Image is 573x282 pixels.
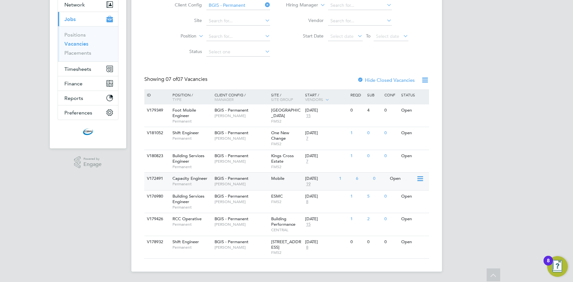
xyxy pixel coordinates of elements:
[145,127,168,139] div: V181052
[349,127,366,139] div: 1
[58,76,118,91] button: Finance
[400,213,428,225] div: Open
[172,136,211,141] span: Permanent
[330,33,354,39] span: Select date
[215,136,268,141] span: [PERSON_NAME]
[271,164,302,169] span: FMS2
[64,66,91,72] span: Timesheets
[271,130,289,141] span: One New Change
[145,190,168,202] div: V176980
[400,89,428,100] div: Status
[400,104,428,116] div: Open
[271,153,294,164] span: Kings Cross Estate
[215,113,268,118] span: [PERSON_NAME]
[366,213,382,225] div: 2
[159,33,196,39] label: Position
[286,17,324,23] label: Vendor
[144,76,209,83] div: Showing
[206,1,270,10] input: Search for...
[328,1,392,10] input: Search for...
[271,97,293,102] span: Site Group
[58,126,118,137] a: Go to home page
[74,156,102,168] a: Powered byEngage
[383,190,400,202] div: 0
[58,12,118,26] button: Jobs
[328,16,392,26] input: Search for...
[305,181,312,187] span: 19
[172,97,182,102] span: Type
[400,190,428,202] div: Open
[305,194,347,199] div: [DATE]
[383,104,400,116] div: 0
[388,173,416,185] div: Open
[349,213,366,225] div: 1
[58,26,118,61] div: Jobs
[166,76,207,82] span: 07 Vacancies
[64,32,86,38] a: Positions
[547,261,550,269] div: 8
[271,216,295,227] span: Building Performance
[271,176,284,181] span: Mobile
[215,176,248,181] span: BGIS - Permanent
[271,141,302,146] span: FMS2
[400,150,428,162] div: Open
[145,150,168,162] div: V180823
[305,153,347,159] div: [DATE]
[271,119,302,124] span: FMS2
[366,89,382,100] div: Sub
[271,250,302,255] span: FMS2
[64,81,83,87] span: Finance
[64,50,91,56] a: Placements
[215,97,234,102] span: Manager
[305,130,347,136] div: [DATE]
[305,199,309,205] span: 8
[145,173,168,185] div: V172491
[305,136,309,141] span: 7
[58,62,118,76] button: Timesheets
[366,104,382,116] div: 4
[383,89,400,100] div: Conf
[206,16,270,26] input: Search for...
[357,77,415,83] label: Hide Closed Vacancies
[215,181,268,187] span: [PERSON_NAME]
[305,97,323,102] span: Vendors
[271,107,301,118] span: [GEOGRAPHIC_DATA]
[64,2,85,8] span: Network
[58,91,118,105] button: Reports
[271,239,301,250] span: [STREET_ADDRESS]
[305,113,312,119] span: 15
[64,16,76,22] span: Jobs
[215,107,248,113] span: BGIS - Permanent
[349,104,366,116] div: 0
[371,173,388,185] div: 0
[172,205,211,210] span: Permanent
[172,176,207,181] span: Capacity Engineer
[215,245,268,250] span: [PERSON_NAME]
[366,190,382,202] div: 5
[547,256,568,277] button: Open Resource Center, 8 new notifications
[172,216,202,222] span: RCC Operative
[172,239,199,244] span: Shift Engineer
[305,222,312,227] span: 15
[145,89,168,100] div: ID
[83,156,102,162] span: Powered by
[400,127,428,139] div: Open
[172,119,211,124] span: Permanent
[383,213,400,225] div: 0
[215,216,248,222] span: BGIS - Permanent
[206,32,270,41] input: Search for...
[172,130,199,136] span: Shift Engineer
[364,32,372,40] span: To
[354,173,371,185] div: 6
[215,153,248,158] span: BGIS - Permanent
[349,236,366,248] div: 0
[270,89,303,105] div: Site /
[215,222,268,227] span: [PERSON_NAME]
[305,108,347,113] div: [DATE]
[215,199,268,204] span: [PERSON_NAME]
[286,33,324,39] label: Start Date
[337,173,354,185] div: 1
[281,2,318,8] label: Hiring Manager
[366,127,382,139] div: 0
[165,17,202,23] label: Site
